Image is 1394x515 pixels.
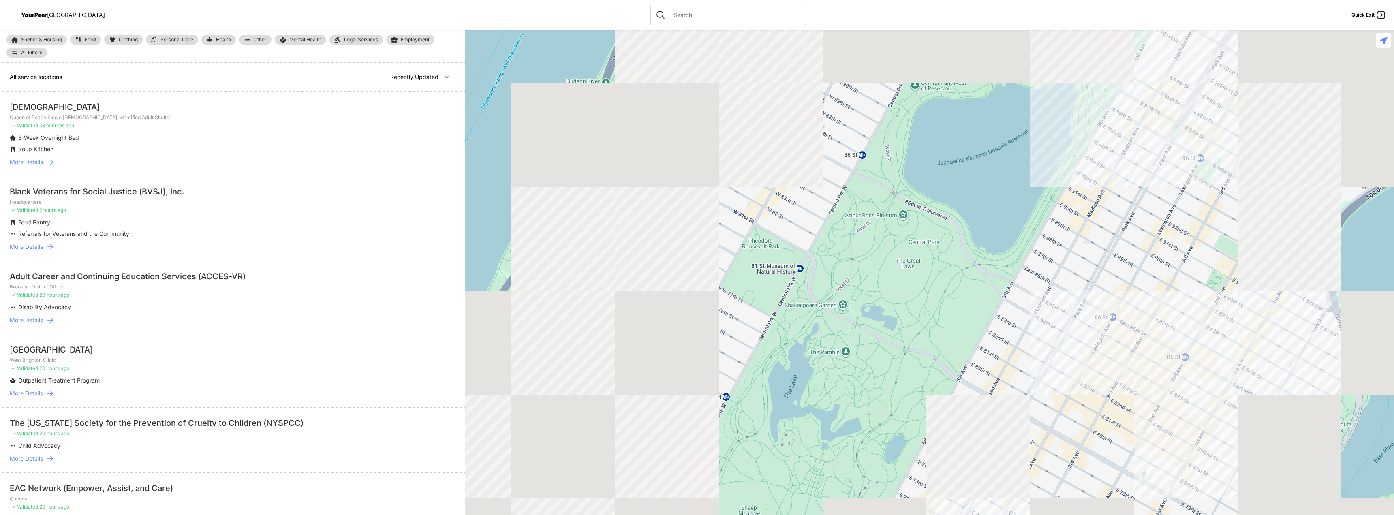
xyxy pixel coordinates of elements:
span: ✓ Validated [11,504,38,510]
p: Queen of Peace Single [DEMOGRAPHIC_DATA]-Identified Adult Shelter [10,114,455,121]
span: More Details [10,316,43,324]
a: Other [239,35,272,45]
div: Black Veterans for Social Justice (BVSJ), Inc. [10,186,455,197]
a: Clothing [104,35,143,45]
div: The [US_STATE] Society for the Prevention of Cruelty to Children (NYSPCC) [10,417,455,429]
div: EAC Network (Empower, Assist, and Care) [10,483,455,494]
span: Food [85,37,96,42]
span: ✓ Validated [11,122,38,128]
a: More Details [10,243,455,251]
span: All Filters [21,50,42,55]
span: 20 hours ago [39,292,69,298]
span: YourPeer [21,11,47,18]
p: Queens [10,496,455,502]
a: More Details [10,316,455,324]
a: Legal Services [329,35,383,45]
span: More Details [10,389,43,397]
span: 3-Week Overnight Bed [18,134,79,141]
div: Adult Career and Continuing Education Services (ACCES-VR) [10,271,455,282]
span: Personal Care [160,37,193,42]
a: YourPeer[GEOGRAPHIC_DATA] [21,13,105,17]
span: Other [254,37,267,42]
span: More Details [10,243,43,251]
span: ✓ Validated [11,365,38,371]
span: [GEOGRAPHIC_DATA] [47,11,105,18]
a: More Details [10,158,455,166]
a: Personal Care [146,35,198,45]
span: Outpatient Treatment Program [18,377,100,384]
a: Shelter & Housing [6,35,67,45]
span: More Details [10,455,43,463]
span: Quick Exit [1351,12,1375,18]
a: More Details [10,389,455,397]
span: ✓ Validated [11,207,38,213]
span: Food Pantry [18,219,50,226]
a: Health [201,35,236,45]
a: More Details [10,455,455,463]
span: Disability Advocacy [18,303,71,310]
span: Employment [401,36,430,43]
a: Food [70,35,101,45]
div: [DEMOGRAPHIC_DATA] [10,101,455,113]
span: More Details [10,158,43,166]
span: Legal Services [344,36,378,43]
a: Mental Health [275,35,326,45]
span: Mental Health [289,36,321,43]
a: Employment [386,35,434,45]
span: ✓ Validated [11,292,38,298]
span: 20 hours ago [39,365,69,371]
p: Headquarters [10,199,455,205]
a: Quick Exit [1351,10,1386,20]
span: Referrals for Veterans and the Community [18,230,129,237]
input: Search [669,11,801,19]
span: Clothing [119,37,138,42]
span: Child Advocacy [18,442,60,449]
span: Shelter & Housing [21,37,62,42]
p: Brooklyn District Office [10,284,455,290]
span: ✓ Validated [11,430,38,436]
span: 2 hours ago [39,207,66,213]
span: Health [216,37,231,42]
span: 38 minutes ago [39,122,74,128]
a: All Filters [6,48,47,58]
span: All service locations [10,73,62,80]
span: Soup Kitchen [18,145,53,152]
p: West Brighton Clinic [10,357,455,363]
span: 20 hours ago [39,430,69,436]
div: [GEOGRAPHIC_DATA] [10,344,455,355]
span: 20 hours ago [39,504,69,510]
